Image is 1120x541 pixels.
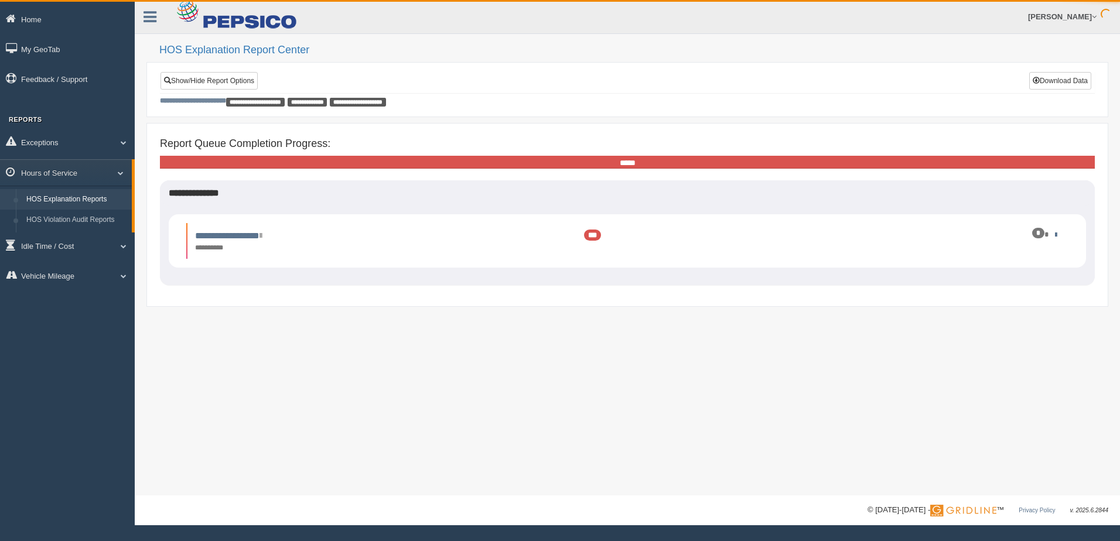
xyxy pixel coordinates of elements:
img: Gridline [930,505,996,516]
a: HOS Violations [21,231,132,252]
li: Expand [186,223,1068,259]
button: Download Data [1029,72,1091,90]
h4: Report Queue Completion Progress: [160,138,1095,150]
a: Show/Hide Report Options [161,72,258,90]
div: © [DATE]-[DATE] - ™ [868,504,1108,516]
h2: HOS Explanation Report Center [159,44,1108,56]
a: Privacy Policy [1019,507,1055,513]
a: HOS Explanation Reports [21,189,132,210]
span: v. 2025.6.2844 [1070,507,1108,513]
a: HOS Violation Audit Reports [21,210,132,231]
